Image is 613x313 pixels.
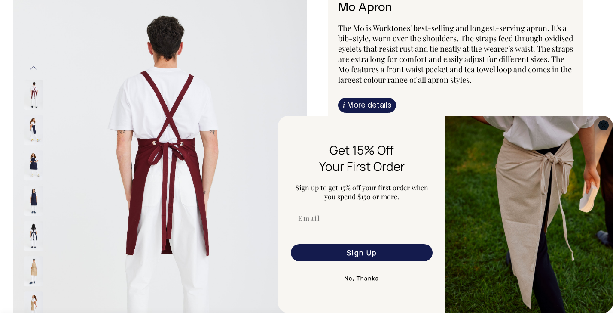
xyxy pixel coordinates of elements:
button: Previous [27,58,40,77]
img: 5e34ad8f-4f05-4173-92a8-ea475ee49ac9.jpeg [445,116,613,313]
span: Sign up to get 15% off your first order when you spend $150 or more. [296,183,428,201]
button: Sign Up [291,244,433,261]
img: dark-navy [24,115,43,146]
span: Get 15% Off [329,142,394,158]
input: Email [291,210,433,227]
button: Close dialog [598,120,609,130]
button: No, Thanks [289,270,434,287]
span: The Mo is Worktones' best-selling and longest-serving apron. It's a bib-style, worn over the shou... [338,23,573,85]
h6: Mo Apron [338,2,573,15]
img: dark-navy [24,151,43,181]
img: dark-navy [24,221,43,251]
a: iMore details [338,98,396,113]
span: Your First Order [319,158,405,174]
img: dark-navy [24,186,43,216]
img: underline [289,236,434,236]
img: khaki [24,257,43,287]
img: burgundy [24,80,43,110]
span: i [343,100,345,109]
div: FLYOUT Form [278,116,613,313]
